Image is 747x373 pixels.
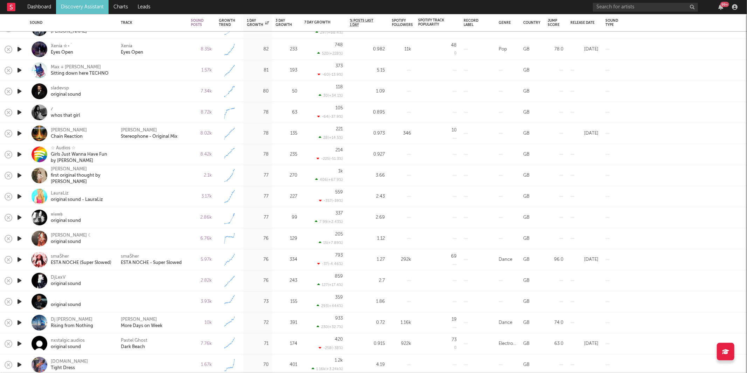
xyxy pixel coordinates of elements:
div: 30 ( +34.1 % ) [319,93,343,98]
div: 2.43 [350,192,385,201]
div: 80 [247,87,269,96]
div: 1.2k [335,358,343,363]
div: 76 [247,235,269,243]
a: Eyes Open [121,49,143,56]
div: ESTA NOCHE - Super Slowed [121,260,182,266]
div: Spotify Followers [392,19,413,27]
div: GB [523,192,530,201]
div: [DATE] [570,340,599,348]
div: -357 ( -39 % ) [319,198,343,203]
div: Max + [PERSON_NAME] [51,64,109,70]
div: 70 [247,361,269,369]
div: 118 [336,85,343,89]
div: 129 [276,235,297,243]
div: 8.35k [191,45,212,54]
a: [PERSON_NAME]Chain Reaction [51,127,87,140]
div: 0.915 [350,340,385,348]
div: [PERSON_NAME] [51,166,112,172]
div: Chain Reaction [51,134,87,140]
div: 1.12 [350,235,385,243]
div: original sound [51,239,92,245]
a: [PERSON_NAME]first original thought by [PERSON_NAME] [51,166,112,185]
div: GB [523,235,530,243]
div: GB [523,150,530,159]
div: nxstalgic.audios [51,338,85,344]
div: -37 ( -4.46 % ) [317,262,343,266]
div: GB [523,171,530,180]
div: 0.895 [350,108,385,117]
a: DjLexVoriginal sound [51,274,81,287]
div: 7.99 ( +2.43 % ) [315,219,343,224]
div: [PERSON_NAME] [121,317,157,323]
div: Dance [499,319,512,327]
div: 1.16k [392,319,411,327]
div: 6.76k [191,235,212,243]
div: Track [121,21,180,25]
div: 1.09 [350,87,385,96]
div: 559 [335,190,343,195]
div: 293 ( +444 % ) [317,304,343,308]
div: 1.86 [350,298,385,306]
div: GB [523,66,530,75]
div: 214 [336,148,343,152]
a: sladevsporiginal sound [51,85,81,98]
div: 391 [276,319,297,327]
div: GB [523,45,530,54]
div: original sound - LauraLiz [51,197,103,203]
div: Dance [499,256,512,264]
div: Sound [30,21,110,25]
div: ️ [51,296,81,302]
div: Growth Trend [219,19,236,27]
a: LauraLizoriginal sound - LauraLiz [51,190,103,203]
div: 748 [335,43,343,47]
div: [PERSON_NAME] [51,127,87,134]
div: 346 [392,129,411,138]
div: 82 [247,45,269,54]
div: Sound Type [606,19,618,27]
div: Tight Dress [51,365,88,371]
div: 243 [276,277,297,285]
div: 1.67k [191,361,212,369]
div: -60 ( -13.9 % ) [318,72,343,77]
a: [PERSON_NAME] [121,127,157,134]
div: 359 [335,295,343,300]
a: 𝖓𝖎𝖆𝖒𝖍original sound [51,211,81,224]
div: sladevsp [51,85,81,91]
div: 230 ( +32.7 % ) [317,325,343,329]
div: Sound Posts [191,19,203,27]
div: 0.973 [350,129,385,138]
div: -225 ( -51.3 % ) [317,156,343,161]
div: 406 ( +67.9 % ) [315,177,343,182]
div: 78 [247,129,269,138]
div: [DATE] [570,256,599,264]
div: 2.69 [350,213,385,222]
div: 5.15 [350,66,385,75]
div: original sound [51,302,81,308]
div: Electronic [499,340,516,348]
div: Dj [PERSON_NAME] [51,317,93,323]
div: 1.16k ( +3.24k % ) [312,367,343,371]
div: 50 [276,87,297,96]
div: 4.19 [350,361,385,369]
div: 3 Day Growth [276,19,292,27]
input: Search for artists [593,3,698,12]
div: 48 [451,43,457,48]
div: Sitting down here TECHNO [51,70,109,77]
div: 78 [247,108,269,117]
div: 2.86k [191,213,212,222]
div: sma$her [51,253,111,260]
div: Country [523,21,540,25]
div: 2.1k [191,171,212,180]
div: Eyes Open [51,49,73,56]
div: 10k [191,319,212,327]
div: Release Date [570,21,595,25]
div: -64 ( -37.9 % ) [317,114,343,119]
div: ☆ Audios ☆ [51,145,112,151]
div: 933 [335,316,343,321]
div: 63 [276,108,297,117]
div: -258 ( -38 % ) [319,346,343,350]
div: 74.0 [548,319,563,327]
div: 8.02k [191,129,212,138]
div: 793 [335,253,343,258]
div: Pastel Ghost [121,338,147,344]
